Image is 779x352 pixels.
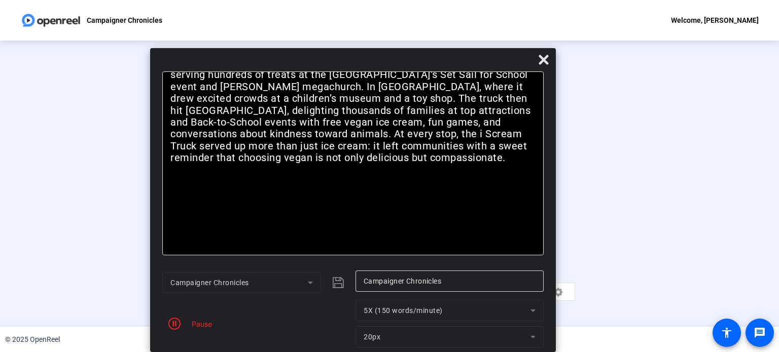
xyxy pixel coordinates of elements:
input: Title [364,275,536,287]
div: © 2025 OpenReel [5,334,60,345]
p: Campaigner Chronicles [87,14,162,26]
mat-icon: message [754,327,766,339]
mat-icon: accessibility [721,327,733,339]
img: OpenReel logo [20,10,82,30]
div: Welcome, [PERSON_NAME] [671,14,759,26]
span: PETA launched its brand-new i Scream Truck with a sweet splash in [US_STATE][GEOGRAPHIC_DATA], wh... [170,10,539,164]
div: Pause [187,319,212,329]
